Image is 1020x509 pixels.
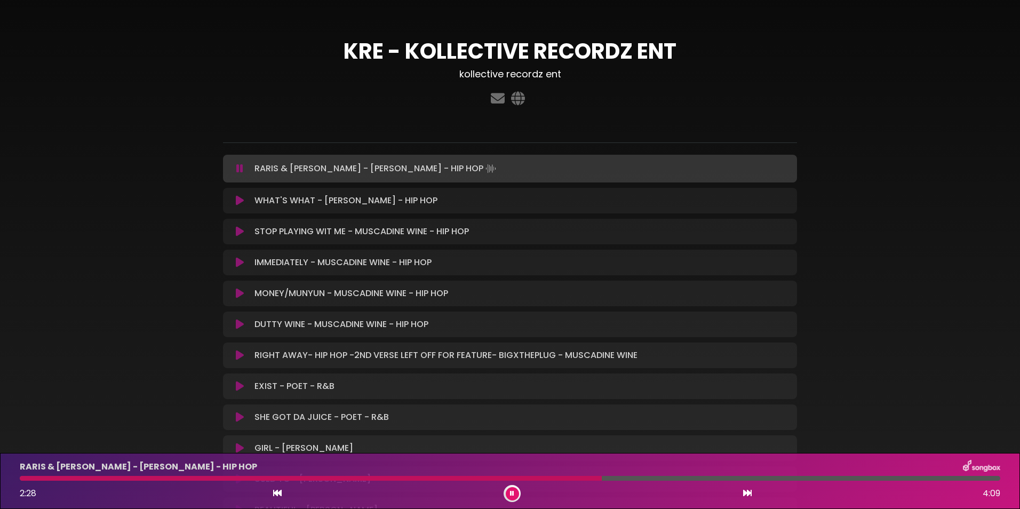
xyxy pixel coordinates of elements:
p: EXIST - POET - R&B [254,380,334,393]
p: RIGHT AWAY- HIP HOP -2ND VERSE LEFT OFF FOR FEATURE- BIGXTHEPLUG - MUSCADINE WINE [254,349,637,362]
p: WHAT'S WHAT - [PERSON_NAME] - HIP HOP [254,194,437,207]
p: RARIS & [PERSON_NAME] - [PERSON_NAME] - HIP HOP [254,161,498,176]
p: RARIS & [PERSON_NAME] - [PERSON_NAME] - HIP HOP [20,460,257,473]
h1: KRE - KOLLECTIVE RECORDZ ENT [223,38,797,64]
img: songbox-logo-white.png [963,460,1000,474]
p: SHE GOT DA JUICE - POET - R&B [254,411,389,424]
span: 4:09 [983,487,1000,500]
img: waveform4.gif [483,161,498,176]
p: DUTTY WINE - MUSCADINE WINE - HIP HOP [254,318,428,331]
h3: kollective recordz ent [223,68,797,80]
p: STOP PLAYING WIT ME - MUSCADINE WINE - HIP HOP [254,225,469,238]
p: GIRL - [PERSON_NAME] [254,442,353,455]
p: IMMEDIATELY - MUSCADINE WINE - HIP HOP [254,256,432,269]
span: 2:28 [20,487,36,499]
p: MONEY/MUNYUN - MUSCADINE WINE - HIP HOP [254,287,448,300]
